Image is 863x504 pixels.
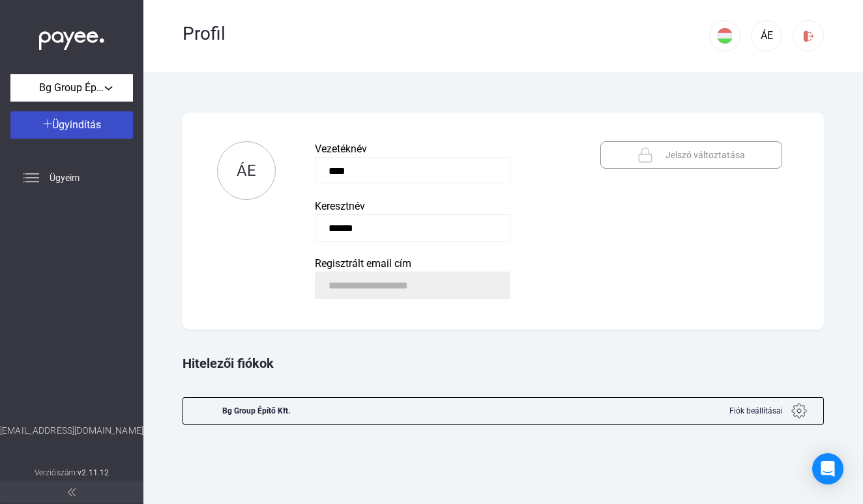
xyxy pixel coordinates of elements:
img: white-payee-white-dot.svg [39,24,104,51]
button: Bg Group Építő Kft. [10,74,133,102]
div: Vezetéknév [315,141,561,157]
div: Open Intercom Messenger [812,453,843,484]
div: Keresztnév [315,199,561,214]
button: Ügyindítás [10,111,133,139]
span: Ügyindítás [52,119,101,131]
img: gear.svg [791,403,807,419]
div: ÁE [755,28,778,44]
img: HU [717,28,733,44]
strong: v2.11.12 [78,468,109,477]
button: HU [709,20,740,51]
div: Bg Group Építő Kft. [222,398,290,424]
button: Fiók beállításai [712,398,823,424]
img: list.svg [23,170,39,186]
div: Regisztrált email cím [315,256,561,272]
div: Profil [183,23,709,45]
img: arrow-double-left-grey.svg [68,488,76,496]
button: logout-red [793,20,824,51]
img: logout-red [802,29,815,43]
span: ÁE [237,161,256,180]
img: plus-white.svg [43,119,52,128]
span: Jelszó változtatása [666,147,745,163]
button: ÁE [751,20,782,51]
span: Ügyeim [50,170,80,186]
button: ÁE [217,141,276,200]
span: Bg Group Építő Kft. [39,80,104,96]
div: Hitelezői fiókok [183,336,824,391]
button: lock-blueJelszó változtatása [600,141,782,169]
img: lock-blue [637,147,653,163]
span: Fiók beállításai [729,403,783,419]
